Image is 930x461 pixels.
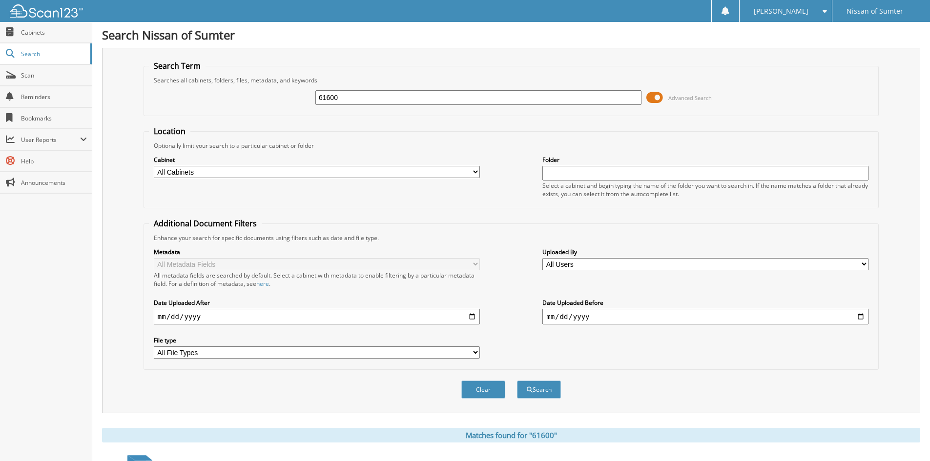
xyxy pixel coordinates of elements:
[149,218,262,229] legend: Additional Document Filters
[149,60,206,71] legend: Search Term
[21,136,80,144] span: User Reports
[154,156,480,164] label: Cabinet
[21,50,85,58] span: Search
[21,71,87,80] span: Scan
[102,428,920,442] div: Matches found for "61600"
[149,234,873,242] div: Enhance your search for specific documents using filters such as date and file type.
[154,271,480,288] div: All metadata fields are searched by default. Select a cabinet with metadata to enable filtering b...
[881,414,930,461] iframe: Chat Widget
[154,336,480,344] label: File type
[21,179,87,187] span: Announcements
[754,8,808,14] span: [PERSON_NAME]
[461,381,505,399] button: Clear
[847,8,903,14] span: Nissan of Sumter
[517,381,561,399] button: Search
[21,93,87,101] span: Reminders
[542,248,868,256] label: Uploaded By
[542,156,868,164] label: Folder
[102,27,920,43] h1: Search Nissan of Sumter
[542,181,868,198] div: Select a cabinet and begin typing the name of the folder you want to search in. If the name match...
[154,309,480,324] input: start
[149,76,873,84] div: Searches all cabinets, folders, files, metadata, and keywords
[542,299,868,307] label: Date Uploaded Before
[154,299,480,307] label: Date Uploaded After
[21,114,87,122] span: Bookmarks
[10,4,83,18] img: scan123-logo-white.svg
[154,248,480,256] label: Metadata
[542,309,868,324] input: end
[668,94,712,101] span: Advanced Search
[256,280,269,288] a: here
[149,141,873,150] div: Optionally limit your search to a particular cabinet or folder
[149,126,190,137] legend: Location
[21,28,87,37] span: Cabinets
[21,157,87,165] span: Help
